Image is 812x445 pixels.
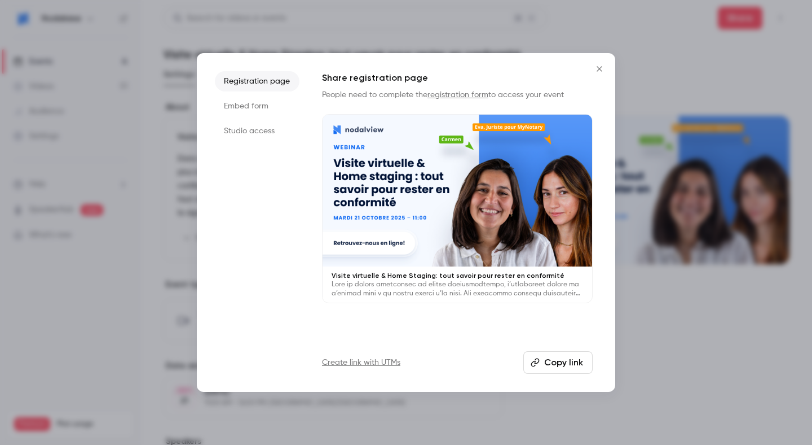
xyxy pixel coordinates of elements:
li: Embed form [215,96,299,116]
button: Close [588,58,611,80]
a: Visite virtuelle & Home Staging: tout savoir pour rester en conformitéLore ip dolors ametconsec a... [322,114,593,303]
li: Registration page [215,71,299,91]
a: Create link with UTMs [322,357,400,368]
p: Lore ip dolors ametconsec ad elitse doeiusmodtempo, i’utlaboreet dolore ma a’enimad mini v qu nos... [332,280,583,298]
a: registration form [427,91,488,99]
button: Copy link [523,351,593,374]
h1: Share registration page [322,71,593,85]
p: Visite virtuelle & Home Staging: tout savoir pour rester en conformité [332,271,583,280]
p: People need to complete the to access your event [322,89,593,101]
li: Studio access [215,121,299,141]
